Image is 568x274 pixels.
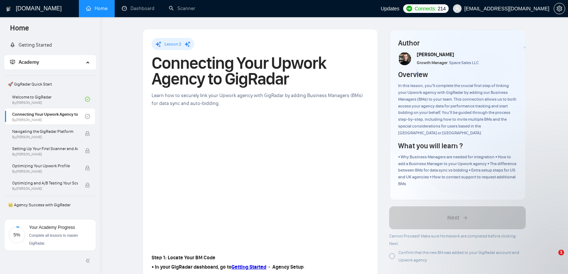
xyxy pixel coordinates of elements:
img: logo [6,3,11,15]
h1: Connecting Your Upwork Agency to GigRadar [152,55,369,87]
strong: → Agency Setup [266,264,304,270]
span: lock [85,148,90,153]
span: user [455,6,460,11]
a: setting [554,6,565,11]
strong: • In your GigRadar dashboard, go to [152,264,232,270]
a: dashboardDashboard [122,5,154,11]
img: upwork-logo.png [406,6,412,11]
img: vlad-t.jpg [399,52,412,65]
span: Academy [19,59,39,65]
span: Lesson 2 [164,42,181,47]
p: . [152,263,369,271]
iframe: Intercom live chat [544,250,561,267]
span: 👑 Agency Success with GigRadar [5,198,95,212]
span: Connects: [415,5,436,13]
li: Getting Started [4,38,96,52]
span: Home [4,23,35,38]
div: • Why Business Managers are needed for integration • How to add a Business Manager to your Upwork... [398,154,517,187]
span: Setting Up Your First Scanner and Auto-Bidder [12,145,78,152]
a: Connecting Your Upwork Agency to GigRadarBy[PERSON_NAME] [12,109,85,124]
span: check-circle [85,97,90,102]
span: Academy [10,59,39,65]
button: Next [389,206,526,229]
button: setting [554,3,565,14]
span: Your Academy Progress [29,225,75,230]
span: Optimizing and A/B Testing Your Scanner for Better Results [12,179,78,187]
strong: Step 1: Locate Your BM Code [152,255,215,261]
h4: Author [398,38,517,48]
a: Welcome to GigRadarBy[PERSON_NAME] [12,91,85,107]
span: By [PERSON_NAME] [12,169,78,174]
span: Confirm that the new BM was added to your GigRadar account and Upwork agency [398,250,519,263]
a: Getting Started [232,264,266,270]
span: [PERSON_NAME] [417,52,454,58]
a: searchScanner [169,5,195,11]
h4: What you will learn ? [398,141,463,151]
span: Growth Manager [417,60,448,65]
span: By [PERSON_NAME] [12,187,78,191]
span: 214 [438,5,445,13]
span: lock [85,165,90,170]
span: Space Sales LLC [449,60,479,65]
span: 🚀 GigRadar Quick Start [5,77,95,91]
span: double-left [85,257,92,264]
a: rocketGetting Started [10,42,52,48]
span: Optimizing Your Upwork Profile [12,162,78,169]
h4: Overview [398,69,428,80]
span: 5% [8,232,25,237]
span: By [PERSON_NAME] [12,152,78,157]
span: Updates [381,6,399,11]
div: In this lesson, you’ll complete the crucial first step of linking your Upwork agency with GigRada... [398,82,517,136]
span: Learn how to securely link your Upwork agency with GigRadar by adding Business Managers (BMs) for... [152,92,363,106]
a: homeHome [86,5,108,11]
span: check-circle [85,114,90,119]
span: Complete all lessons to master GigRadar. [29,234,78,245]
span: lock [85,183,90,188]
span: lock [85,131,90,136]
span: Cannot Proceed! Make sure Homework are completed before clicking Next: [389,234,516,246]
span: fund-projection-screen [10,59,15,64]
span: By [PERSON_NAME] [12,135,78,139]
span: 1 [558,250,564,255]
span: Navigating the GigRadar Platform [12,128,78,135]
